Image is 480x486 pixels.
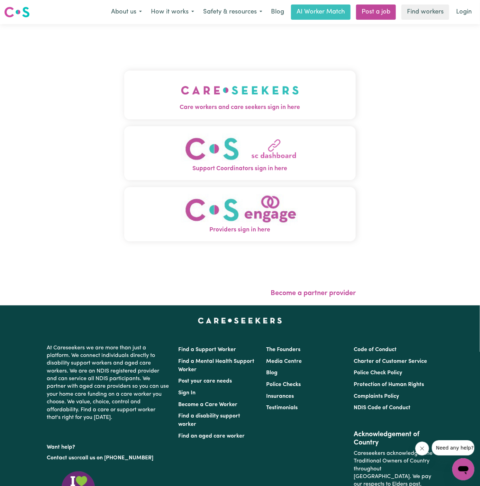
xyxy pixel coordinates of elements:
a: Become a partner provider [271,290,356,297]
p: Want help? [47,441,170,451]
p: or [47,451,170,465]
a: Contact us [47,455,74,461]
button: About us [107,5,146,19]
a: Find a disability support worker [179,413,241,427]
a: Become a Care Worker [179,402,238,407]
button: Providers sign in here [124,187,356,241]
a: Insurances [266,394,294,399]
a: Media Centre [266,359,302,364]
a: Post your care needs [179,378,232,384]
a: Find a Mental Health Support Worker [179,359,255,373]
a: Protection of Human Rights [354,382,424,387]
button: Support Coordinators sign in here [124,126,356,181]
span: Support Coordinators sign in here [124,164,356,173]
a: Sign In [179,390,196,396]
a: Post a job [356,4,396,20]
a: Code of Conduct [354,347,397,352]
span: Providers sign in here [124,226,356,235]
a: Blog [267,4,288,20]
iframe: Message from company [432,440,474,456]
button: Safety & resources [199,5,267,19]
a: Find a Support Worker [179,347,236,352]
a: Login [452,4,476,20]
a: Blog [266,370,278,376]
h2: Acknowledgement of Country [354,430,433,447]
a: Police Checks [266,382,301,387]
span: Care workers and care seekers sign in here [124,103,356,112]
a: The Founders [266,347,300,352]
a: call us on [PHONE_NUMBER] [80,455,154,461]
a: Testimonials [266,405,298,411]
a: Careseekers logo [4,4,30,20]
a: Police Check Policy [354,370,402,376]
a: Charter of Customer Service [354,359,427,364]
iframe: Close message [415,442,429,456]
a: NDIS Code of Conduct [354,405,410,411]
img: Careseekers logo [4,6,30,18]
a: AI Worker Match [291,4,351,20]
a: Careseekers home page [198,318,282,323]
p: At Careseekers we are more than just a platform. We connect individuals directly to disability su... [47,341,170,424]
a: Complaints Policy [354,394,399,399]
button: Care workers and care seekers sign in here [124,71,356,119]
a: Find an aged care worker [179,433,245,439]
iframe: Button to launch messaging window [452,458,474,480]
a: Find workers [401,4,449,20]
button: How it works [146,5,199,19]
